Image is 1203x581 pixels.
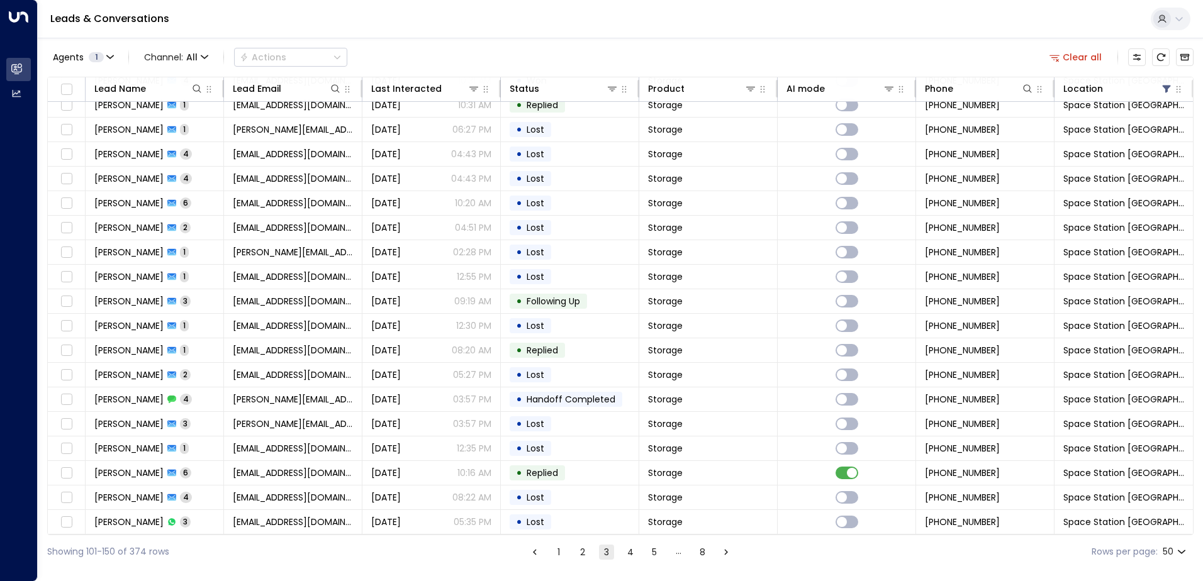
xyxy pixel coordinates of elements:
span: Lost [527,319,544,332]
a: Leads & Conversations [50,11,169,26]
div: AI mode [786,81,895,96]
span: Darren Dickson [94,270,164,283]
span: Lost [527,368,544,381]
span: Maria Fitzpatrick [94,172,164,185]
span: Aug 27, 2025 [371,442,401,455]
span: Aug 26, 2025 [371,516,401,528]
span: 4 [180,492,192,502]
span: Storage [648,172,683,185]
span: Aug 10, 2025 [371,344,401,357]
span: chrispollard48@gmail.com [233,467,353,479]
span: Aug 28, 2025 [371,270,401,283]
span: Owen Wood [94,123,164,136]
span: Sarah Hepplestone [94,221,164,234]
div: • [516,290,522,312]
div: • [516,389,522,410]
span: mazzajayne83@gmail.com [233,172,353,185]
div: Location [1063,81,1103,96]
span: +447535707627 [925,99,1000,111]
span: Claire Whitting [94,516,164,528]
span: Replied [527,467,558,479]
span: Toggle select row [59,97,74,113]
span: sara@1stchoiceforproperty.co.uk [233,418,353,430]
span: +447980067377 [925,516,1000,528]
p: 04:43 PM [451,148,491,160]
span: 3 [180,418,191,429]
div: • [516,217,522,238]
span: 4 [180,394,192,404]
span: Channel: [139,48,213,66]
span: Aug 27, 2025 [371,418,401,430]
span: Space Station Doncaster [1063,99,1184,111]
span: 3 [180,296,191,306]
p: 02:28 PM [453,246,491,258]
span: Christopher pollard [94,467,164,479]
span: Space Station Doncaster [1063,270,1184,283]
div: • [516,143,522,165]
span: Space Station Doncaster [1063,295,1184,307]
span: Toggle select row [59,441,74,456]
span: Toggle select row [59,196,74,211]
span: Space Station Doncaster [1063,442,1184,455]
span: jimleahcim@gmail.com [233,319,353,332]
span: owen.wood@redevelopcivils.co.uk [233,123,353,136]
p: 10:16 AM [457,467,491,479]
span: Aug 28, 2025 [371,295,401,307]
span: Storage [648,393,683,406]
span: Toggle select row [59,147,74,162]
span: +447568225698 [925,148,1000,160]
button: Archived Leads [1176,48,1194,66]
button: page 3 [599,545,614,560]
span: 1 [180,99,189,110]
div: Last Interacted [371,81,480,96]
span: +447584706123 [925,368,1000,381]
span: 6 [180,467,191,478]
p: 04:43 PM [451,172,491,185]
button: Go to next page [719,545,734,560]
span: Aleesha-Marie Broadhead [94,442,164,455]
span: Toggle select row [59,367,74,383]
span: Storage [648,197,683,209]
span: Michael Eldridge [94,295,164,307]
span: Storage [648,148,683,160]
span: Elizabeth Walsh [94,148,164,160]
span: Space Station Doncaster [1063,148,1184,160]
span: 6 [180,197,191,208]
div: • [516,462,522,484]
p: 12:30 PM [456,319,491,332]
span: Pascal Dent [94,491,164,504]
span: +447570799317 [925,270,1000,283]
span: Space Station Doncaster [1063,246,1184,258]
span: Sara Watson [94,418,164,430]
p: 03:57 PM [453,393,491,406]
p: 08:22 AM [452,491,491,504]
span: Storage [648,418,683,430]
div: • [516,438,522,459]
span: Toggle select row [59,392,74,407]
span: +447834390178 [925,197,1000,209]
span: Harley Hodder [94,368,164,381]
span: 1 [180,320,189,331]
span: Space Station Doncaster [1063,418,1184,430]
div: • [516,94,522,116]
span: Toggle select row [59,514,74,530]
span: Maria Fitzpatrick [94,197,164,209]
span: Storage [648,516,683,528]
span: Space Station Doncaster [1063,172,1184,185]
span: Toggle select row [59,490,74,506]
span: Lost [527,270,544,283]
button: Go to page 4 [623,545,638,560]
span: Katelyn Gane [94,246,164,258]
span: Replied [527,99,558,111]
span: Lost [527,172,544,185]
span: Storage [648,467,683,479]
span: Aug 20, 2025 [371,319,401,332]
span: Toggle select row [59,343,74,358]
span: 1 [180,271,189,282]
span: Space Station Doncaster [1063,221,1184,234]
span: Storage [648,221,683,234]
span: Lost [527,197,544,209]
span: Lost [527,516,544,528]
span: Storage [648,442,683,455]
span: Toggle select row [59,245,74,260]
